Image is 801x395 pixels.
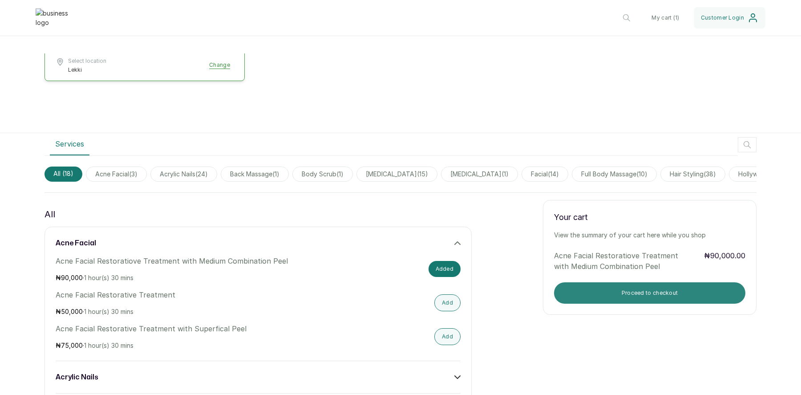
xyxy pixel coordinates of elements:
span: acne facial(3) [86,167,147,182]
span: full body massage(10) [572,167,657,182]
span: Select location [68,57,106,65]
p: Acne Facial Restorative Treatment [56,289,339,300]
h3: acne facial [56,238,96,248]
span: hair styling(38) [660,167,725,182]
button: Added [429,261,461,277]
span: 90,000 [61,274,83,281]
span: acrylic nails(24) [150,167,217,182]
span: Customer Login [701,14,744,21]
button: Add [434,328,461,345]
p: Acne Facial Restorative Treatment with Superfical Peel [56,323,339,334]
span: All (18) [44,167,82,182]
p: ₦ · [56,307,339,316]
p: ₦ · [56,341,339,350]
p: All [44,207,55,221]
span: [MEDICAL_DATA](1) [441,167,518,182]
button: Services [50,133,89,155]
span: body scrub(1) [292,167,353,182]
p: ₦90,000.00 [704,250,745,272]
span: [MEDICAL_DATA](15) [356,167,437,182]
span: 1 hour(s) 30 mins [84,308,133,315]
p: View the summary of your cart here while you shop [554,231,745,240]
h3: acrylic nails [56,372,98,383]
span: 1 hour(s) 30 mins [84,274,133,281]
img: business logo [36,8,71,27]
p: Your cart [554,211,745,224]
button: Proceed to checkout [554,282,745,304]
span: 75,000 [61,342,83,349]
p: ₦ · [56,273,339,282]
button: Select locationLekkiChange [56,57,234,73]
p: Acne Facial Restoratiove Treatment with Medium Combination Peel [554,250,688,272]
button: My cart (1) [644,7,686,29]
span: 1 hour(s) 30 mins [84,342,133,349]
span: Lekki [68,66,106,73]
span: 50,000 [61,308,83,315]
span: back massage(1) [221,167,289,182]
button: Customer Login [694,7,765,29]
span: facial(14) [522,167,568,182]
p: Acne Facial Restoratiove Treatment with Medium Combination Peel [56,256,339,266]
button: Add [434,294,461,311]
